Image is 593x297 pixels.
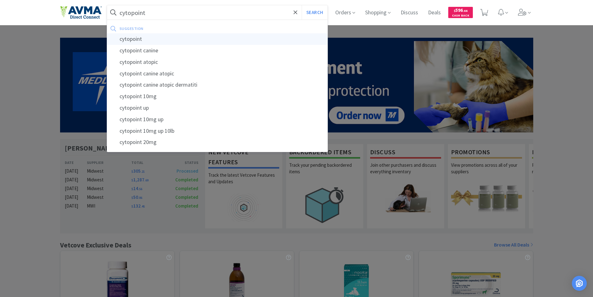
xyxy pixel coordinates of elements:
[463,9,468,13] span: . 66
[572,276,587,291] div: Open Intercom Messenger
[107,79,328,91] div: cytopoint canine atopic dermatiti
[107,137,328,148] div: cytopoint 20mg
[107,91,328,102] div: cytopoint 10mg
[448,4,473,21] a: $596.66Cash Back
[107,5,328,20] input: Search by item, sku, manufacturer, ingredient, size...
[302,5,327,20] button: Search
[426,10,443,16] a: Deals
[60,6,102,19] img: e4e33dab9f054f5782a47901c742baa9_102.png
[452,14,469,18] span: Cash Back
[107,68,328,79] div: cytopoint canine atopic
[107,125,328,137] div: cytopoint 10mg up 10lb
[107,33,328,45] div: cytopoint
[107,102,328,114] div: cytopoint up
[107,114,328,125] div: cytopoint 10mg up
[398,10,421,16] a: Discuss
[107,45,328,56] div: cytopoint canine
[454,7,468,13] span: 596
[120,24,234,33] div: suggestion
[107,56,328,68] div: cytopoint atopic
[454,9,455,13] span: $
